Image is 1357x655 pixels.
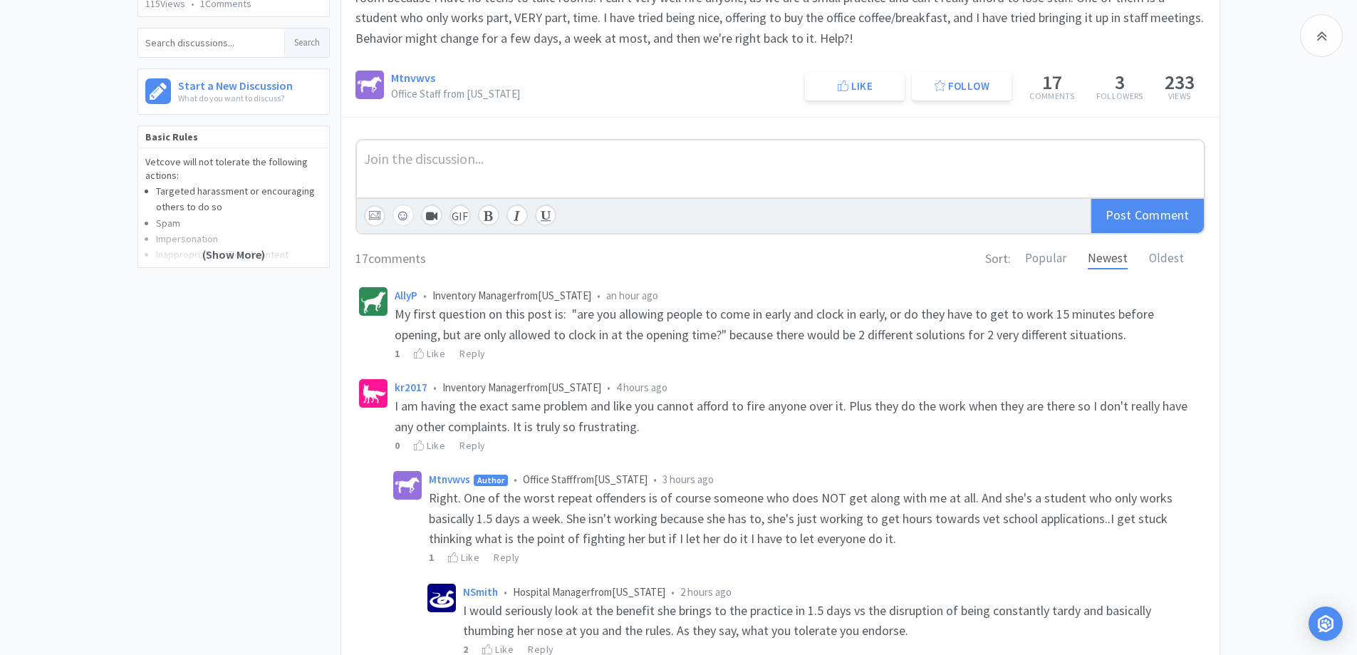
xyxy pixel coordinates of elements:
button: Follow [912,72,1012,100]
h6: 17 comments [355,249,426,269]
strong: 1 [395,347,400,360]
div: Reply [459,438,486,453]
span: I am having the exact same problem and like you cannot afford to fire anyone over it. Plus they d... [395,398,1190,435]
span: • [653,473,657,486]
span: My first question on this post is: "are you allowing people to come in early and clock in early, ... [395,306,1157,343]
div: Like [414,438,445,453]
a: Start a New DiscussionWhat do you want to discuss? [137,68,330,114]
span: Comment [1135,207,1190,223]
div: Newest [1088,249,1128,269]
strong: 0 [395,439,400,452]
p: Vetcove will not tolerate the following actions: [145,155,322,183]
a: AllyP [395,289,417,302]
span: • [423,289,427,302]
li: Targeted harassment or encouraging others to do so [156,183,322,215]
div: Inventory Manager from [US_STATE] [395,379,1202,396]
a: Mtnvwvs [391,71,435,85]
div: Reply [494,550,520,565]
div: Post [1090,199,1204,233]
div: Inventory Manager from [US_STATE] [395,287,1202,304]
h6: Sort: [985,249,1011,269]
span: Right. One of the worst repeat offenders is of course someone who does NOT get along with me at a... [429,490,1175,547]
a: NSmith [463,585,498,599]
div: Open Intercom Messenger [1309,607,1343,641]
span: 4 hours ago [616,381,667,394]
h6: Start a New Discussion [178,76,293,91]
div: Oldest [1149,249,1184,269]
h5: 17 [1029,72,1074,92]
div: Hospital Manager from [US_STATE] [463,584,1202,601]
button: Search [284,29,329,57]
p: What do you want to discuss? [178,91,293,105]
span: Author [474,475,507,485]
a: Mtnvwvs [429,473,470,486]
strong: 1 [429,551,435,564]
button: Like [805,72,905,100]
span: 3 hours ago [662,473,714,486]
p: Followers [1096,92,1143,100]
p: Views [1165,92,1195,100]
span: 2 hours ago [680,585,732,599]
div: Like [414,346,445,361]
span: • [504,585,507,599]
div: Reply [459,346,486,361]
p: Comments [1029,92,1074,100]
span: • [671,585,675,599]
span: • [433,381,437,394]
p: Office Staff from [US_STATE] [391,88,520,99]
div: Office Staff from [US_STATE] [429,471,1202,488]
span: I would seriously look at the benefit she brings to the practice in 1.5 days vs the disruption of... [463,602,1154,639]
span: • [514,473,517,486]
h5: 233 [1165,72,1195,92]
button: ☺ [392,205,414,226]
div: Popular [1025,249,1066,269]
div: (Show More) [138,210,329,267]
input: Search discussions... [138,29,284,57]
div: Like [448,550,479,565]
a: kr2017 [395,381,427,394]
h5: Basic Rules [138,126,329,148]
span: • [597,289,600,302]
span: • [607,381,610,394]
span: an hour ago [606,289,658,302]
h5: 3 [1096,72,1143,92]
div: GIF [449,205,471,226]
